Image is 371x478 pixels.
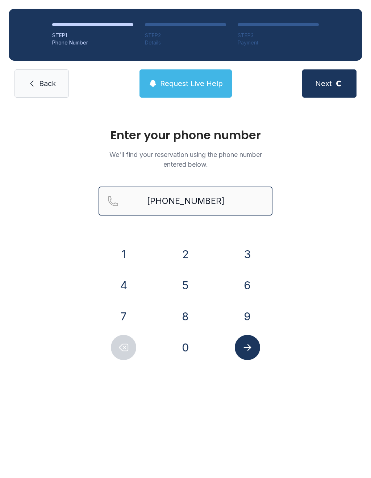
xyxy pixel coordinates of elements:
button: 6 [235,273,260,298]
div: STEP 1 [52,32,133,39]
button: Delete number [111,335,136,360]
div: Payment [238,39,319,46]
p: We'll find your reservation using the phone number entered below. [99,150,272,169]
button: 7 [111,304,136,329]
div: STEP 2 [145,32,226,39]
input: Reservation phone number [99,187,272,215]
button: Submit lookup form [235,335,260,360]
h1: Enter your phone number [99,129,272,141]
span: Next [315,78,332,89]
button: 1 [111,242,136,267]
button: 0 [173,335,198,360]
button: 2 [173,242,198,267]
button: 4 [111,273,136,298]
div: STEP 3 [238,32,319,39]
span: Back [39,78,56,89]
div: Phone Number [52,39,133,46]
button: 9 [235,304,260,329]
button: 3 [235,242,260,267]
div: Details [145,39,226,46]
button: 5 [173,273,198,298]
span: Request Live Help [160,78,223,89]
button: 8 [173,304,198,329]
